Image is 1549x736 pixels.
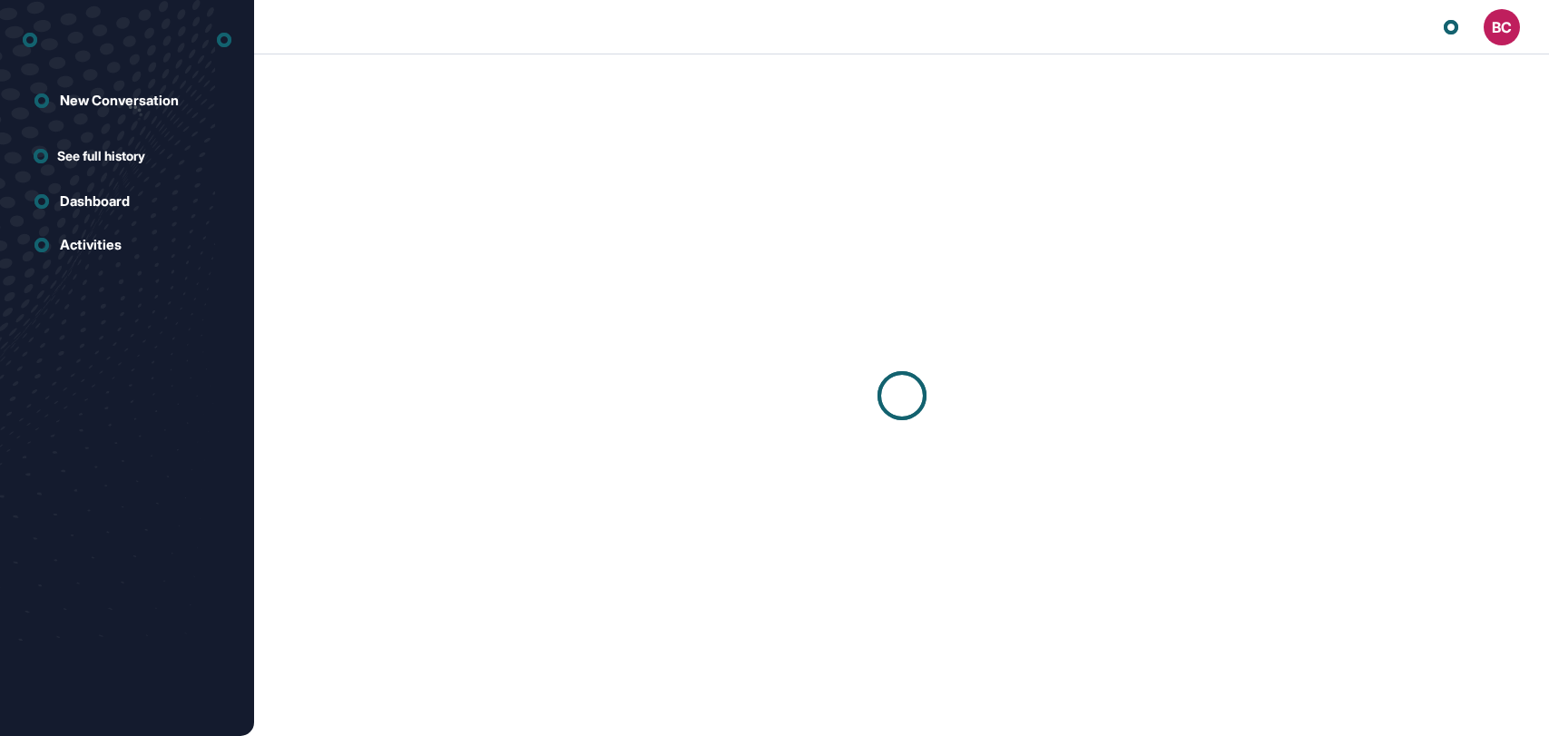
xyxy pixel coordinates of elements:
div: New Conversation [60,93,179,109]
a: Activities [23,227,231,263]
div: Activities [60,237,122,253]
div: entrapeer-logo [23,25,37,54]
a: New Conversation [23,83,231,119]
button: BC [1484,9,1520,45]
div: Dashboard [60,193,130,210]
span: See full history [57,146,145,165]
a: See full history [34,146,231,165]
a: Dashboard [23,183,231,220]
